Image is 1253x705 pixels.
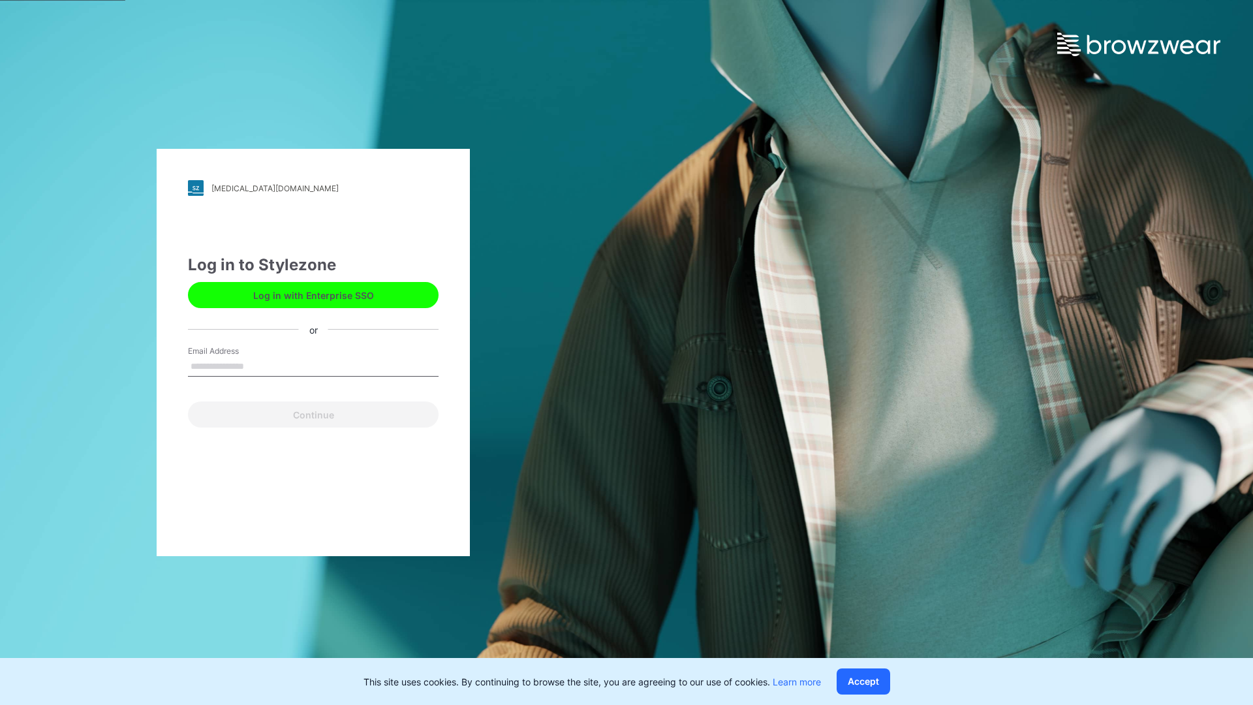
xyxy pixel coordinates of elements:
[299,322,328,336] div: or
[211,183,339,193] div: [MEDICAL_DATA][DOMAIN_NAME]
[188,180,204,196] img: stylezone-logo.562084cfcfab977791bfbf7441f1a819.svg
[1057,33,1220,56] img: browzwear-logo.e42bd6dac1945053ebaf764b6aa21510.svg
[773,676,821,687] a: Learn more
[188,345,279,357] label: Email Address
[188,253,439,277] div: Log in to Stylezone
[188,180,439,196] a: [MEDICAL_DATA][DOMAIN_NAME]
[364,675,821,689] p: This site uses cookies. By continuing to browse the site, you are agreeing to our use of cookies.
[837,668,890,695] button: Accept
[188,282,439,308] button: Log in with Enterprise SSO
